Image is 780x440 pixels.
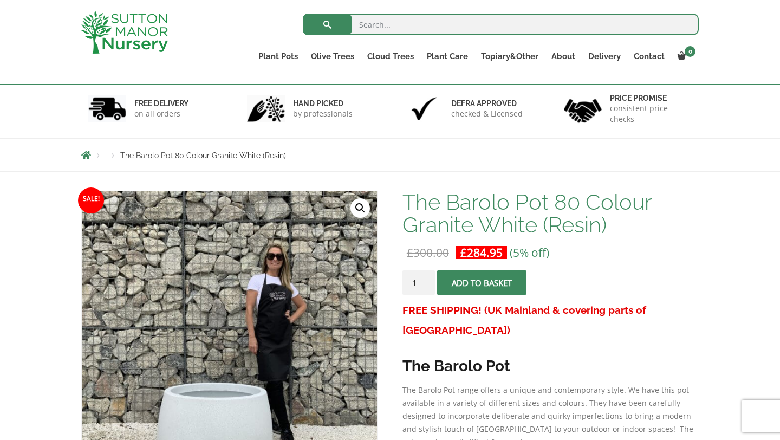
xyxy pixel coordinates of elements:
h6: hand picked [293,99,353,108]
img: 3.jpg [405,95,443,122]
h3: FREE SHIPPING! (UK Mainland & covering parts of [GEOGRAPHIC_DATA]) [402,300,699,340]
bdi: 284.95 [460,245,503,260]
a: Delivery [582,49,627,64]
a: 0 [671,49,699,64]
nav: Breadcrumbs [81,151,699,159]
span: Sale! [78,187,104,213]
a: Plant Pots [252,49,304,64]
span: The Barolo Pot 80 Colour Granite White (Resin) [120,151,286,160]
a: Plant Care [420,49,474,64]
p: consistent price checks [610,103,692,125]
p: by professionals [293,108,353,119]
h6: Defra approved [451,99,523,108]
input: Product quantity [402,270,435,295]
a: Contact [627,49,671,64]
span: £ [460,245,467,260]
a: Topiary&Other [474,49,545,64]
p: on all orders [134,108,188,119]
span: 0 [685,46,695,57]
h6: Price promise [610,93,692,103]
button: Add to basket [437,270,526,295]
bdi: 300.00 [407,245,449,260]
a: Olive Trees [304,49,361,64]
strong: The Barolo Pot [402,357,510,375]
h1: The Barolo Pot 80 Colour Granite White (Resin) [402,191,699,236]
span: £ [407,245,413,260]
h6: FREE DELIVERY [134,99,188,108]
input: Search... [303,14,699,35]
p: checked & Licensed [451,108,523,119]
img: 2.jpg [247,95,285,122]
img: 4.jpg [564,92,602,125]
img: logo [81,11,168,54]
a: Cloud Trees [361,49,420,64]
span: (5% off) [510,245,549,260]
a: View full-screen image gallery [350,198,370,218]
img: 1.jpg [88,95,126,122]
a: About [545,49,582,64]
